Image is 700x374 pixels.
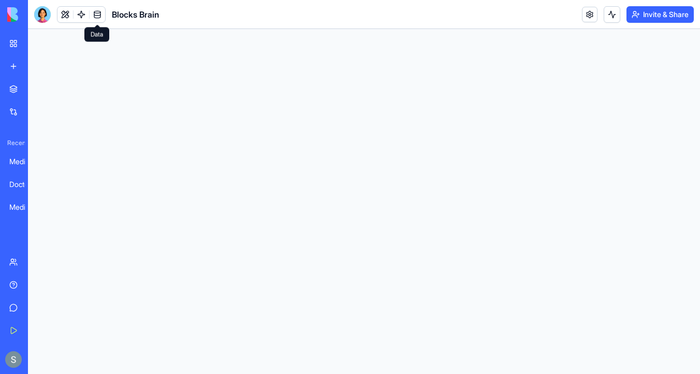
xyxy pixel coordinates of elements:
[9,179,38,190] div: Doctor Shift Manager
[112,8,159,21] span: Blocks Brain
[9,156,38,167] div: Medical Shift Manager
[3,197,45,218] a: Medical Shift Manager
[626,6,694,23] button: Invite & Share
[9,202,38,212] div: Medical Shift Manager
[3,174,45,195] a: Doctor Shift Manager
[3,151,45,172] a: Medical Shift Manager
[3,139,25,147] span: Recent
[5,351,22,368] img: ACg8ocKnDTHbS00rqwWSHQfXf8ia04QnQtz5EDX_Ef5UNrjqV-k=s96-c
[7,7,71,22] img: logo
[84,27,109,42] div: Data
